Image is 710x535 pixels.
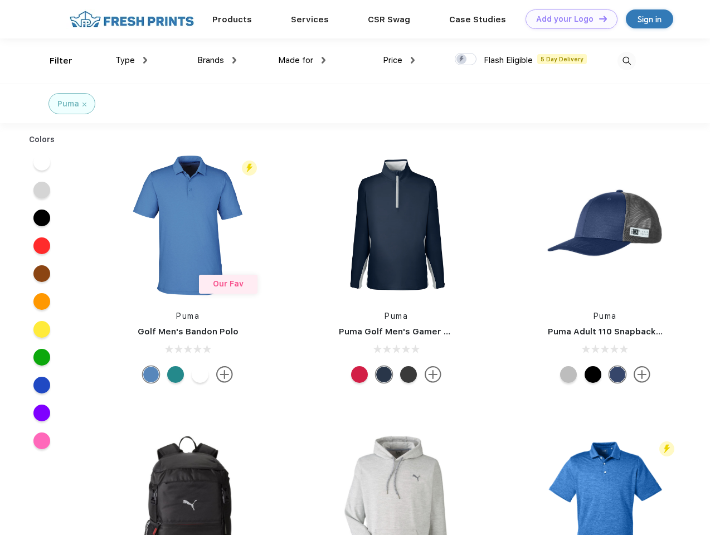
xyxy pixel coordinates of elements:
div: Quarry with Brt Whit [560,366,577,383]
img: dropdown.png [143,57,147,64]
div: Add your Logo [536,14,594,24]
img: more.svg [425,366,441,383]
div: Bright White [192,366,208,383]
span: Brands [197,55,224,65]
a: Puma [594,312,617,320]
span: Type [115,55,135,65]
a: Golf Men's Bandon Polo [138,327,239,337]
span: Price [383,55,402,65]
img: func=resize&h=266 [322,151,470,299]
img: filter_cancel.svg [82,103,86,106]
img: more.svg [634,366,650,383]
div: Puma [57,98,79,110]
div: Green Lagoon [167,366,184,383]
img: fo%20logo%202.webp [66,9,197,29]
a: Services [291,14,329,25]
span: Made for [278,55,313,65]
a: CSR Swag [368,14,410,25]
div: Ski Patrol [351,366,368,383]
img: func=resize&h=266 [114,151,262,299]
a: Puma [385,312,408,320]
div: Puma Black [400,366,417,383]
img: more.svg [216,366,233,383]
img: dropdown.png [322,57,325,64]
img: flash_active_toggle.svg [242,160,257,176]
img: dropdown.png [411,57,415,64]
div: Lake Blue [143,366,159,383]
img: DT [599,16,607,22]
a: Puma Golf Men's Gamer Golf Quarter-Zip [339,327,515,337]
div: Pma Blk Pma Blk [585,366,601,383]
div: Colors [21,134,64,145]
span: Our Fav [213,279,244,288]
img: desktop_search.svg [617,52,636,70]
span: 5 Day Delivery [537,54,587,64]
img: flash_active_toggle.svg [659,441,674,456]
span: Flash Eligible [484,55,533,65]
a: Products [212,14,252,25]
div: Filter [50,55,72,67]
img: func=resize&h=266 [531,151,679,299]
div: Peacoat with Qut Shd [609,366,626,383]
div: Sign in [638,13,662,26]
img: dropdown.png [232,57,236,64]
a: Sign in [626,9,673,28]
div: Navy Blazer [376,366,392,383]
a: Puma [176,312,200,320]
